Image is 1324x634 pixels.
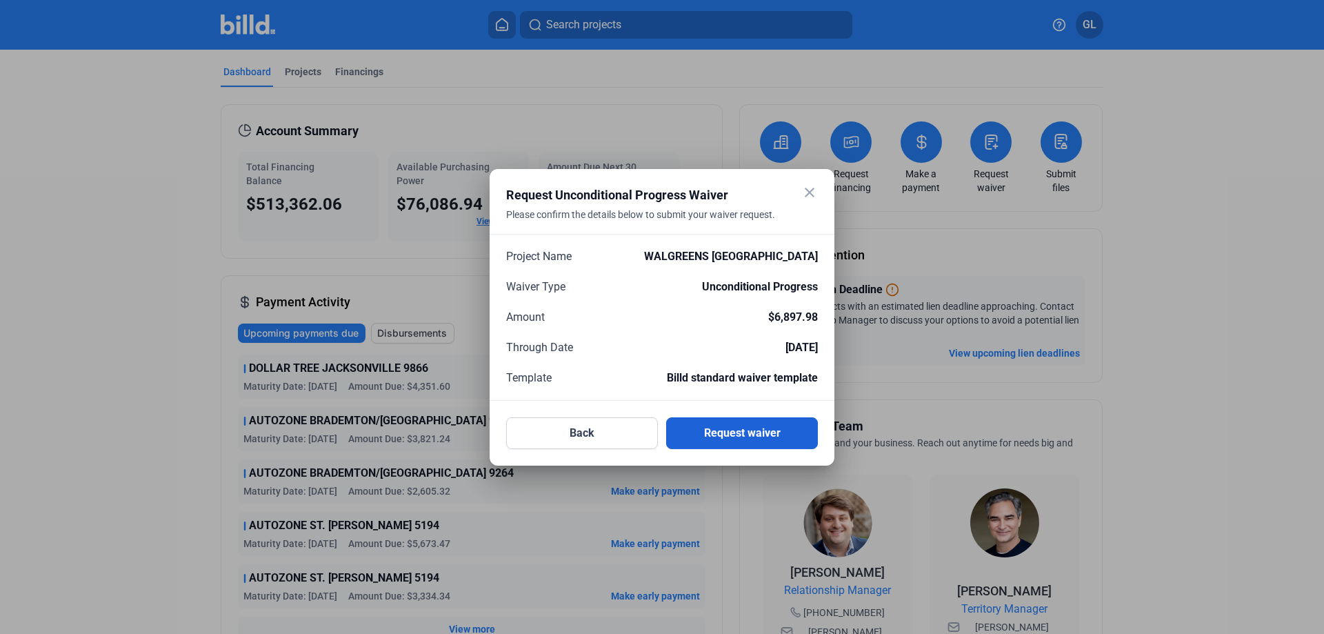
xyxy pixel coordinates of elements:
[506,279,565,295] span: Waiver Type
[506,309,545,326] span: Amount
[801,184,818,201] mat-icon: close
[506,417,658,449] button: Back
[506,208,783,238] div: Please confirm the details below to submit your waiver request.
[506,339,573,356] span: Through Date
[644,248,818,265] span: WALGREENS [GEOGRAPHIC_DATA]
[506,370,552,386] span: Template
[506,186,783,205] div: Request Unconditional Progress Waiver
[506,248,572,265] span: Project Name
[666,417,818,449] button: Request waiver
[785,339,818,356] span: [DATE]
[702,279,818,295] span: Unconditional Progress
[667,370,818,386] span: Billd standard waiver template
[768,309,818,326] span: $6,897.98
